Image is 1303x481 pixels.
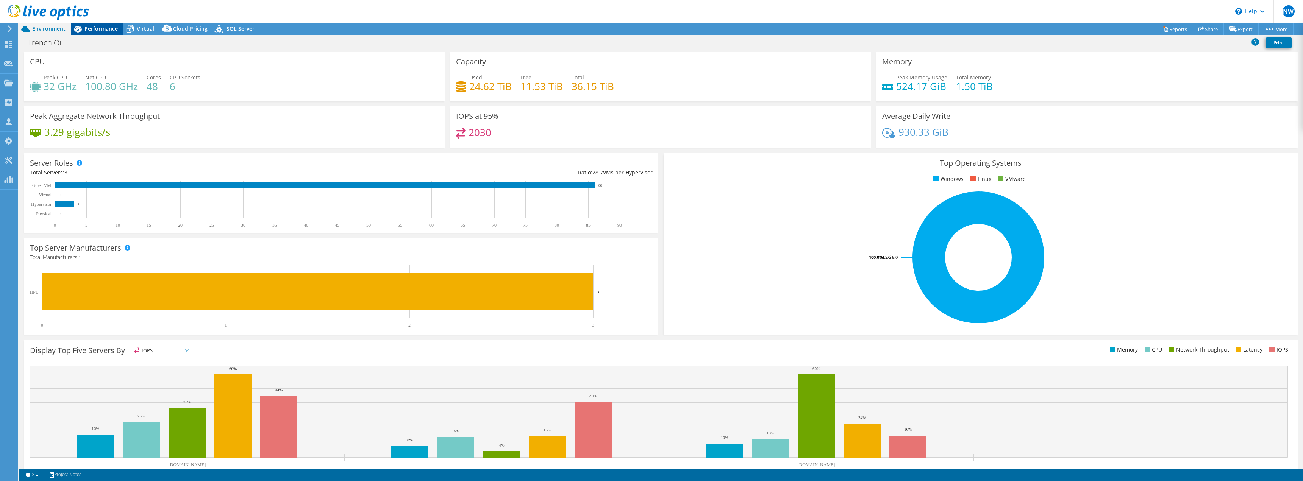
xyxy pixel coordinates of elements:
h4: 1.50 TiB [956,82,993,90]
text: 55 [398,223,402,228]
span: 1 [78,254,81,261]
text: 86 [598,184,602,187]
tspan: ESXi 8.0 [883,254,898,260]
text: 0 [41,322,43,328]
text: Hypervisor [31,202,52,207]
span: Virtual [137,25,154,32]
text: 75 [523,223,528,228]
text: 60% [229,366,237,371]
svg: \n [1235,8,1242,15]
text: 3 [592,322,594,328]
h3: Memory [882,58,912,66]
h3: Top Server Manufacturers [30,244,121,252]
text: 8% [407,437,413,442]
text: HPE [30,290,38,295]
h4: 32 GHz [44,82,77,90]
text: 0 [59,212,61,216]
text: 24% [858,415,866,420]
h4: 36.15 TiB [572,82,614,90]
text: 25% [137,414,145,418]
text: 50 [366,223,371,228]
span: Peak CPU [44,74,67,81]
text: Guest VM [32,183,51,188]
h3: Peak Aggregate Network Throughput [30,112,160,120]
text: 36% [183,400,191,404]
span: CPU Sockets [170,74,200,81]
text: 60% [812,366,820,371]
a: 2 [20,470,44,479]
h3: Server Roles [30,159,73,167]
text: 85 [586,223,591,228]
a: Share [1193,23,1224,35]
li: Windows [931,175,964,183]
text: 0 [54,223,56,228]
span: Peak Memory Usage [896,74,947,81]
text: 40% [589,394,597,398]
text: 20 [178,223,183,228]
span: Performance [84,25,118,32]
text: 35 [272,223,277,228]
a: Print [1266,37,1292,48]
text: 90 [617,223,622,228]
text: Physical [36,211,52,216]
span: IOPS [132,346,192,355]
text: [DOMAIN_NAME] [798,462,835,467]
text: 1 [225,322,227,328]
h4: 11.53 TiB [520,82,563,90]
text: 30 [241,223,245,228]
text: 80 [555,223,559,228]
text: 15% [544,428,551,432]
h4: 48 [147,82,161,90]
text: 40 [304,223,308,228]
h4: Total Manufacturers: [30,253,653,262]
h4: 100.80 GHz [85,82,138,90]
h4: 2030 [469,128,491,137]
h1: French Oil [25,39,75,47]
li: Latency [1234,346,1262,354]
text: 25 [209,223,214,228]
text: 2 [408,322,411,328]
li: Linux [969,175,991,183]
h4: 524.17 GiB [896,82,947,90]
text: Virtual [39,192,52,198]
h3: CPU [30,58,45,66]
li: VMware [996,175,1026,183]
span: Total [572,74,584,81]
div: Ratio: VMs per Hypervisor [341,168,653,177]
h4: 6 [170,82,200,90]
h4: 930.33 GiB [898,128,948,136]
text: 10% [721,435,728,440]
li: CPU [1143,346,1162,354]
span: Cloud Pricing [173,25,208,32]
a: Project Notes [44,470,87,479]
tspan: 100.0% [869,254,883,260]
text: 45 [335,223,339,228]
span: 3 [64,169,67,176]
text: 16% [92,426,99,431]
span: Used [469,74,482,81]
text: 44% [275,388,283,392]
a: Reports [1157,23,1193,35]
div: Total Servers: [30,168,341,177]
text: 65 [461,223,465,228]
text: 4% [499,443,505,447]
span: NW [1283,5,1295,17]
text: 10 [116,223,120,228]
li: IOPS [1267,346,1288,354]
text: 13% [767,431,774,435]
text: 60 [429,223,434,228]
a: Export [1223,23,1259,35]
h3: Capacity [456,58,486,66]
span: Free [520,74,531,81]
text: 15 [147,223,151,228]
text: 16% [904,427,912,431]
text: 15% [452,428,459,433]
text: 3 [78,202,80,206]
text: [DOMAIN_NAME] [169,462,206,467]
li: Memory [1108,346,1138,354]
span: Cores [147,74,161,81]
text: 0 [59,193,61,197]
span: Total Memory [956,74,991,81]
h3: Average Daily Write [882,112,950,120]
h4: 3.29 gigabits/s [44,128,110,136]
